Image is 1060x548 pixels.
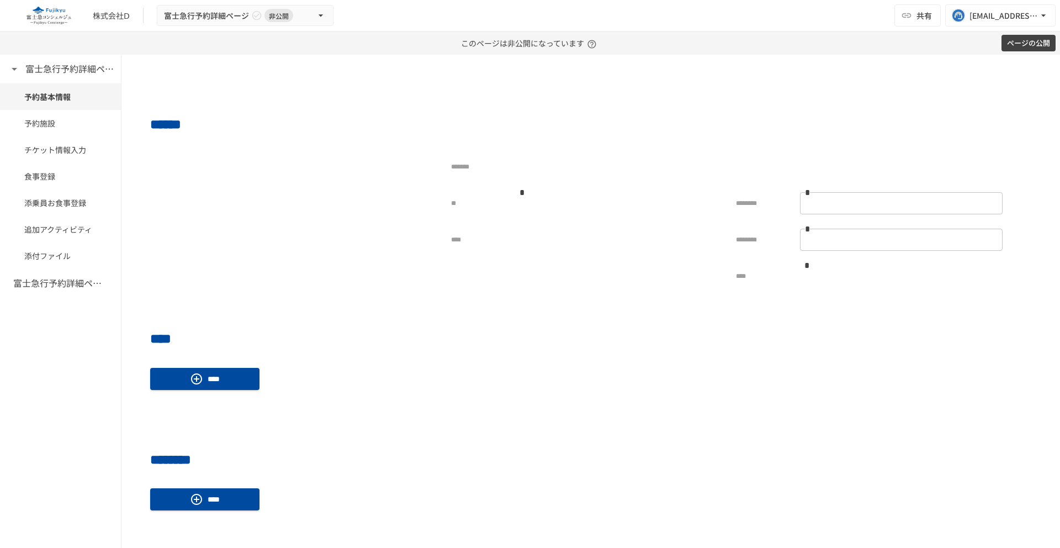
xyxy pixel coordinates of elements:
[13,276,102,291] h6: 富士急行予約詳細ページ
[93,10,130,22] div: 株式会社Ⅾ
[24,117,97,129] span: 予約施設
[24,223,97,235] span: 追加アクティビティ
[25,62,114,76] h6: 富士急行予約詳細ページ
[24,250,97,262] span: 添付ファイル
[945,4,1056,27] button: [EMAIL_ADDRESS][DOMAIN_NAME]
[157,5,333,27] button: 富士急行予約詳細ページ非公開
[164,9,249,23] span: 富士急行予約詳細ページ
[264,10,293,22] span: 非公開
[894,4,941,27] button: 共有
[24,197,97,209] span: 添乗員お食事登録
[461,31,600,55] p: このページは非公開になっています
[916,9,932,22] span: 共有
[24,144,97,156] span: チケット情報入力
[24,91,97,103] span: 予約基本情報
[1001,35,1056,52] button: ページの公開
[24,170,97,182] span: 食事登録
[13,7,84,24] img: eQeGXtYPV2fEKIA3pizDiVdzO5gJTl2ahLbsPaD2E4R
[969,9,1038,23] div: [EMAIL_ADDRESS][DOMAIN_NAME]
